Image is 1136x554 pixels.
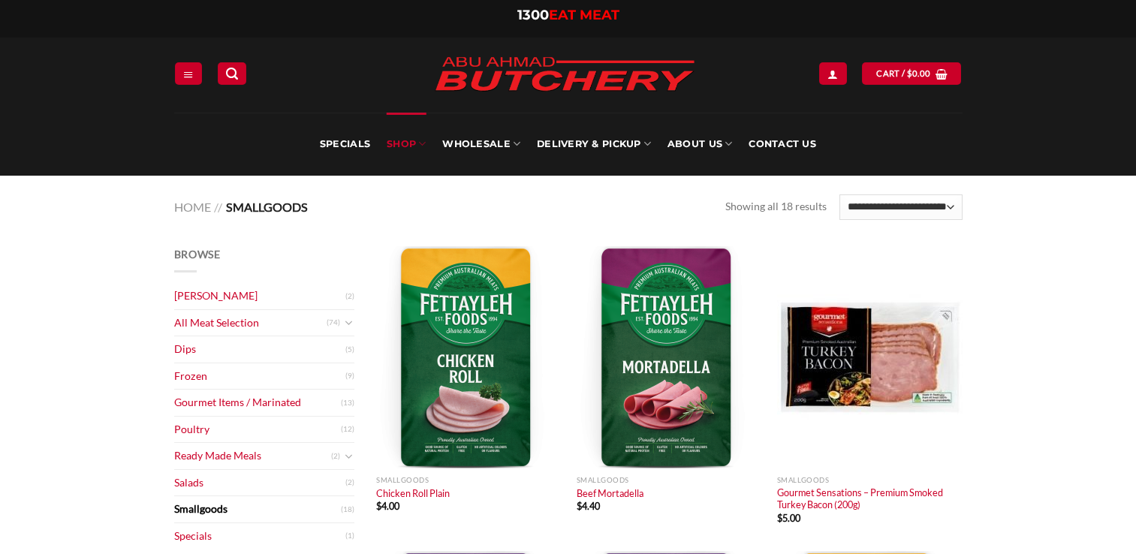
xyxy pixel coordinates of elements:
a: Poultry [174,417,341,443]
a: Login [819,62,846,84]
button: Toggle [344,315,354,331]
a: Beef Mortadella [577,487,643,499]
a: Contact Us [749,113,816,176]
span: (2) [331,445,340,468]
a: Cart / $0.00 [862,62,961,84]
span: // [214,200,222,214]
span: (2) [345,471,354,494]
a: About Us [667,113,732,176]
a: Specials [174,523,345,549]
bdi: 4.00 [376,500,399,512]
bdi: 4.40 [577,500,600,512]
a: Specials [320,113,370,176]
a: All Meat Selection [174,310,327,336]
a: Wholesale [442,113,520,176]
span: $ [777,512,782,524]
a: Chicken Roll Plain [376,246,562,468]
a: Frozen [174,363,345,390]
span: 1300 [517,7,549,23]
span: Browse [174,248,221,260]
p: Smallgoods [577,476,762,484]
p: Smallgoods [376,476,562,484]
span: (1) [345,525,354,547]
span: EAT MEAT [549,7,619,23]
span: (74) [327,312,340,334]
span: Smallgoods [226,200,308,214]
bdi: 0.00 [907,68,931,78]
span: $ [577,500,582,512]
span: $ [907,67,912,80]
img: Gourmet Sensations – Premium Smoked Turkey Bacon (200g) [777,246,963,468]
span: $ [376,500,381,512]
a: Delivery & Pickup [537,113,651,176]
p: Smallgoods [777,476,963,484]
a: [PERSON_NAME] [174,283,345,309]
a: Salads [174,470,345,496]
span: (2) [345,285,354,308]
a: Dips [174,336,345,363]
select: Shop order [839,194,962,220]
span: Cart / [876,67,930,80]
a: Menu [175,62,202,84]
button: Toggle [344,448,354,465]
a: Gourmet Sensations – Premium Smoked Turkey Bacon (200g) [777,486,963,511]
p: Showing all 18 results [725,198,827,215]
a: 1300EAT MEAT [517,7,619,23]
a: Ready Made Meals [174,443,331,469]
a: Beef Mortadella [577,246,762,468]
a: Search [218,62,246,84]
bdi: 5.00 [777,512,800,524]
span: (18) [341,498,354,521]
a: Home [174,200,211,214]
a: SHOP [387,113,426,176]
a: Chicken Roll Plain [376,487,450,499]
span: (12) [341,418,354,441]
img: Abu Ahmad Butchery [422,47,707,104]
a: Gourmet Items / Marinated [174,390,341,416]
span: (5) [345,339,354,361]
span: (13) [341,392,354,414]
span: (9) [345,365,354,387]
a: Smallgoods [174,496,341,522]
